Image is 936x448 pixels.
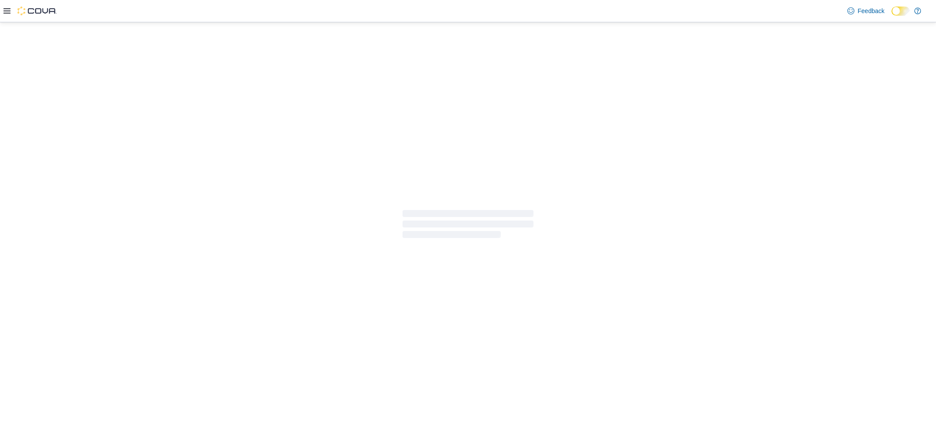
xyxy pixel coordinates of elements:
img: Cova [17,7,57,15]
a: Feedback [844,2,888,20]
span: Feedback [858,7,884,15]
input: Dark Mode [891,7,910,16]
span: Loading [403,212,533,240]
